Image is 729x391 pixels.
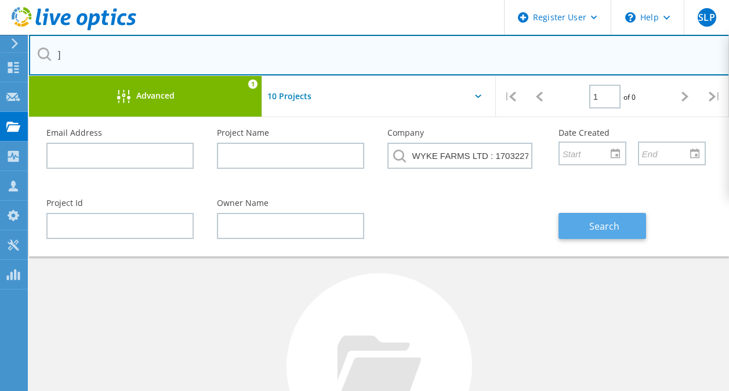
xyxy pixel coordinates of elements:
label: Date Created [558,129,706,137]
span: of 0 [623,92,636,102]
input: End [639,142,697,164]
a: Live Optics Dashboard [12,24,136,32]
label: Company [387,129,535,137]
div: | [496,76,525,117]
svg: \n [625,12,636,23]
label: Project Name [217,129,364,137]
label: Email Address [46,129,194,137]
button: Search [558,213,646,239]
input: Start [560,142,617,164]
label: Project Id [46,199,194,207]
span: Advanced [136,92,175,100]
span: SLP [698,13,715,22]
span: Search [589,220,619,233]
label: Owner Name [217,199,364,207]
div: | [700,76,729,117]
